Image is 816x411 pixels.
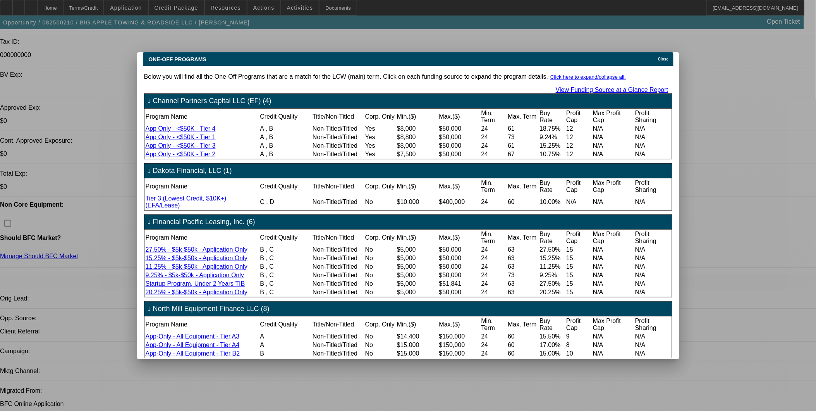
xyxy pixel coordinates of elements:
[266,289,268,295] span: ,
[539,341,565,349] td: 17.00%
[312,341,364,349] td: Non-Titled/Titled
[365,179,396,194] td: Corp. Only
[566,333,592,340] td: 9
[397,109,438,124] td: Min.($)
[507,288,538,296] td: 63
[635,142,671,150] td: N/A
[507,246,538,254] td: 63
[539,125,565,133] td: 18.75%
[397,317,438,332] td: Min.($)
[365,341,396,349] td: No
[146,125,216,132] a: App Only - <$50K - Tier 4
[266,125,267,132] span: ,
[566,179,592,194] td: Profit Cap
[539,280,565,288] td: 27.50%
[365,280,396,288] td: No
[539,271,565,279] td: 9.25%
[439,150,480,158] td: $50,000
[312,350,364,357] td: Non-Titled/Titled
[539,142,565,150] td: 15.25%
[539,179,565,194] td: Buy Rate
[481,350,507,357] td: 24
[148,305,151,313] span: ↓
[269,134,273,140] span: B
[593,254,634,262] td: N/A
[312,254,364,262] td: Non-Titled/Titled
[260,134,264,140] span: A
[439,109,480,124] td: Max.($)
[269,289,274,295] span: C
[259,230,311,245] td: Credit Quality
[539,350,565,357] td: 15.00%
[365,230,396,245] td: Corp. Only
[365,195,396,209] td: No
[312,288,364,296] td: Non-Titled/Titled
[260,199,265,205] span: C
[507,263,538,271] td: 63
[260,272,264,278] span: B
[259,179,311,194] td: Credit Quality
[148,97,151,105] span: ↓
[593,230,634,245] td: Max Profit Cap
[481,341,507,349] td: 24
[539,288,565,296] td: 20.25%
[593,341,634,349] td: N/A
[365,317,396,332] td: Corp. Only
[266,246,268,253] span: ,
[312,246,364,254] td: Non-Titled/Titled
[269,142,273,149] span: B
[153,218,255,226] span: Financial Pacific Leasing, Inc. (6)
[439,230,480,245] td: Max.($)
[566,317,592,332] td: Profit Cap
[266,263,268,270] span: ,
[593,263,634,271] td: N/A
[481,271,507,279] td: 24
[270,199,274,205] span: D
[593,271,634,279] td: N/A
[397,133,438,141] td: $8,800
[635,254,671,262] td: N/A
[593,246,634,254] td: N/A
[397,288,438,296] td: $5,000
[635,350,671,357] td: N/A
[539,109,565,124] td: Buy Rate
[635,288,671,296] td: N/A
[397,333,438,340] td: $14,400
[145,109,259,124] td: Program Name
[635,263,671,271] td: N/A
[312,195,364,209] td: Non-Titled/Titled
[635,317,671,332] td: Profit Sharing
[507,125,538,133] td: 61
[566,142,592,150] td: 12
[481,195,507,209] td: 24
[439,280,480,288] td: $51,841
[146,263,247,270] a: 11.25% - $5k-$50k - Application Only
[556,86,668,93] a: View Funding Source at a Glance Report
[260,142,264,149] span: A
[266,280,268,287] span: ,
[481,150,507,158] td: 24
[635,341,671,349] td: N/A
[593,317,634,332] td: Max Profit Cap
[260,280,264,287] span: B
[566,150,592,158] td: 12
[269,151,273,157] span: B
[397,280,438,288] td: $5,000
[365,350,396,357] td: No
[539,150,565,158] td: 10.75%
[481,246,507,254] td: 24
[439,271,480,279] td: $50,000
[539,246,565,254] td: 27.50%
[593,150,634,158] td: N/A
[481,288,507,296] td: 24
[146,272,244,278] a: 9.25% - $5k-$50k - Application Only
[266,255,268,261] span: ,
[439,133,480,141] td: $50,000
[439,263,480,271] td: $50,000
[146,142,216,149] a: App Only - <$50K - Tier 3
[145,317,259,332] td: Program Name
[148,167,151,175] span: ↓
[397,142,438,150] td: $8,000
[507,142,538,150] td: 61
[269,280,274,287] span: C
